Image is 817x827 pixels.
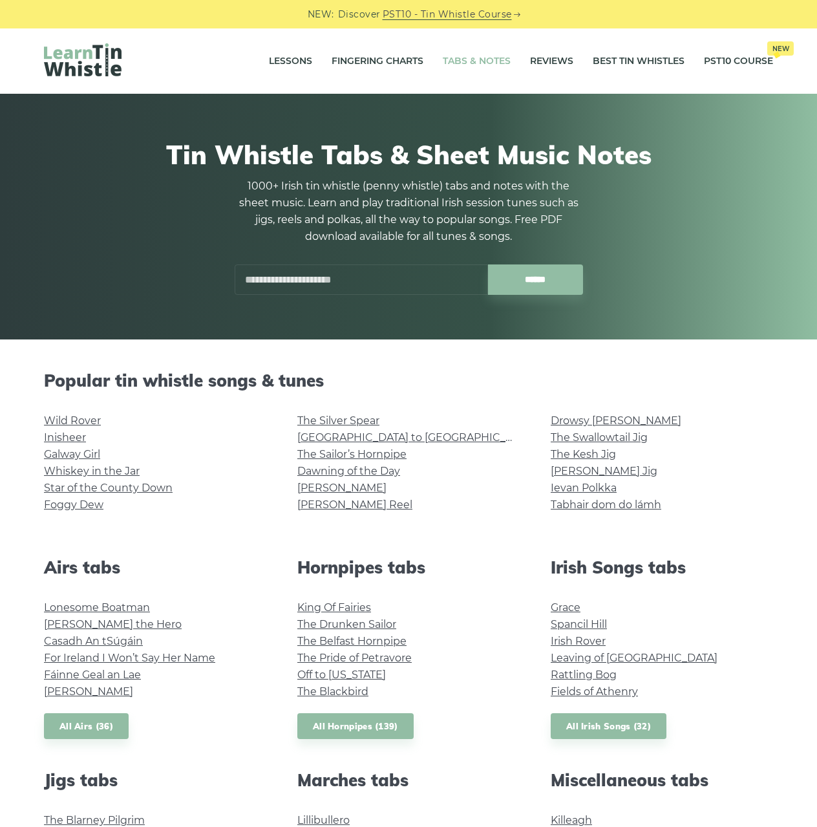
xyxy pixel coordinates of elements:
[44,448,100,460] a: Galway Girl
[297,669,386,681] a: Off to [US_STATE]
[551,770,773,790] h2: Miscellaneous tabs
[551,448,616,460] a: The Kesh Jig
[332,45,423,78] a: Fingering Charts
[767,41,794,56] span: New
[44,770,266,790] h2: Jigs tabs
[44,618,182,630] a: [PERSON_NAME] the Hero
[297,814,350,826] a: Lillibullero
[704,45,773,78] a: PST10 CourseNew
[44,685,133,698] a: [PERSON_NAME]
[297,685,368,698] a: The Blackbird
[44,431,86,444] a: Inisheer
[593,45,684,78] a: Best Tin Whistles
[297,635,407,647] a: The Belfast Hornpipe
[44,371,773,391] h2: Popular tin whistle songs & tunes
[44,465,140,477] a: Whiskey in the Jar
[44,414,101,427] a: Wild Rover
[551,482,617,494] a: Ievan Polkka
[44,482,173,494] a: Star of the County Down
[269,45,312,78] a: Lessons
[551,635,606,647] a: Irish Rover
[44,43,122,76] img: LearnTinWhistle.com
[297,618,396,630] a: The Drunken Sailor
[551,431,648,444] a: The Swallowtail Jig
[297,652,412,664] a: The Pride of Petravore
[297,770,520,790] h2: Marches tabs
[44,669,141,681] a: Fáinne Geal an Lae
[551,557,773,577] h2: Irish Songs tabs
[297,431,536,444] a: [GEOGRAPHIC_DATA] to [GEOGRAPHIC_DATA]
[234,178,583,245] p: 1000+ Irish tin whistle (penny whistle) tabs and notes with the sheet music. Learn and play tradi...
[44,601,150,614] a: Lonesome Boatman
[44,139,773,170] h1: Tin Whistle Tabs & Sheet Music Notes
[44,557,266,577] h2: Airs tabs
[530,45,573,78] a: Reviews
[297,557,520,577] h2: Hornpipes tabs
[551,601,580,614] a: Grace
[551,652,717,664] a: Leaving of [GEOGRAPHIC_DATA]
[551,685,638,698] a: Fields of Athenry
[297,713,414,740] a: All Hornpipes (139)
[551,414,681,427] a: Drowsy [PERSON_NAME]
[443,45,511,78] a: Tabs & Notes
[551,465,657,477] a: [PERSON_NAME] Jig
[297,499,412,511] a: [PERSON_NAME] Reel
[551,499,661,511] a: Tabhair dom do lámh
[297,448,407,460] a: The Sailor’s Hornpipe
[297,601,371,614] a: King Of Fairies
[551,814,592,826] a: Killeagh
[297,482,387,494] a: [PERSON_NAME]
[44,499,103,511] a: Foggy Dew
[551,669,617,681] a: Rattling Bog
[44,652,215,664] a: For Ireland I Won’t Say Her Name
[44,635,143,647] a: Casadh An tSúgáin
[551,713,666,740] a: All Irish Songs (32)
[297,465,400,477] a: Dawning of the Day
[297,414,379,427] a: The Silver Spear
[44,713,129,740] a: All Airs (36)
[44,814,145,826] a: The Blarney Pilgrim
[551,618,607,630] a: Spancil Hill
